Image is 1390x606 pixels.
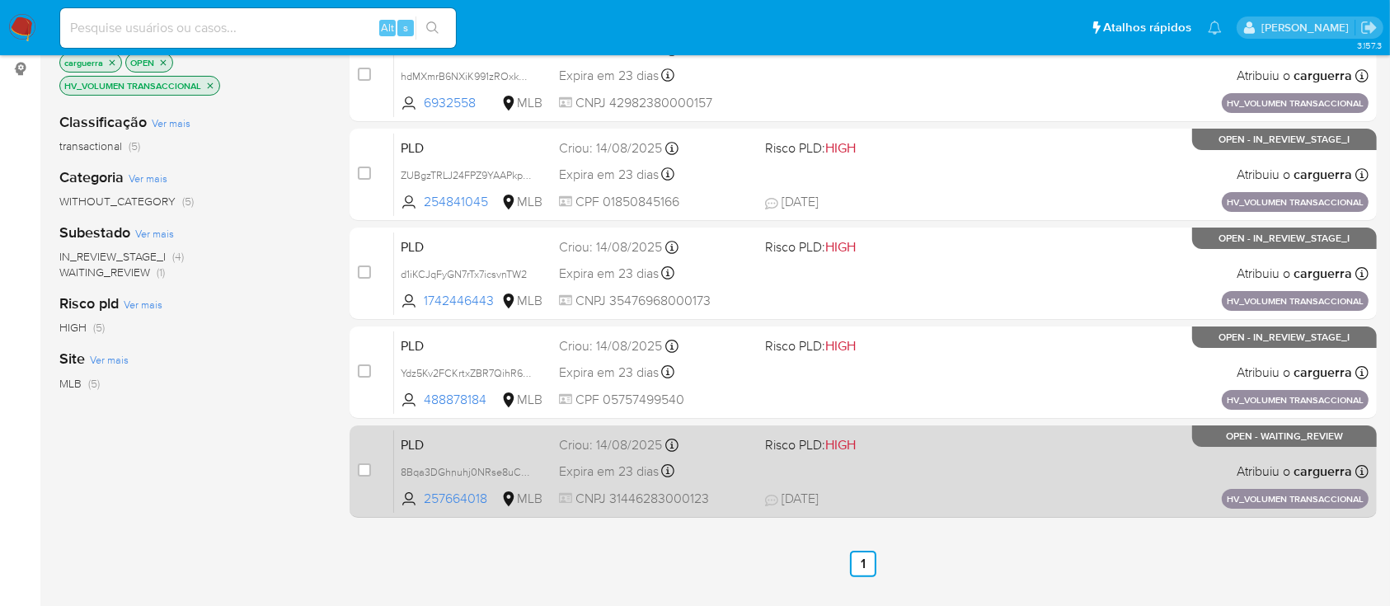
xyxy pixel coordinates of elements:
a: Notificações [1208,21,1222,35]
p: carlos.guerra@mercadopago.com.br [1261,20,1355,35]
span: 3.157.3 [1357,39,1382,52]
button: search-icon [416,16,449,40]
a: Sair [1360,19,1378,36]
span: Atalhos rápidos [1103,19,1191,36]
span: Alt [381,20,394,35]
input: Pesquise usuários ou casos... [60,17,456,39]
span: s [403,20,408,35]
